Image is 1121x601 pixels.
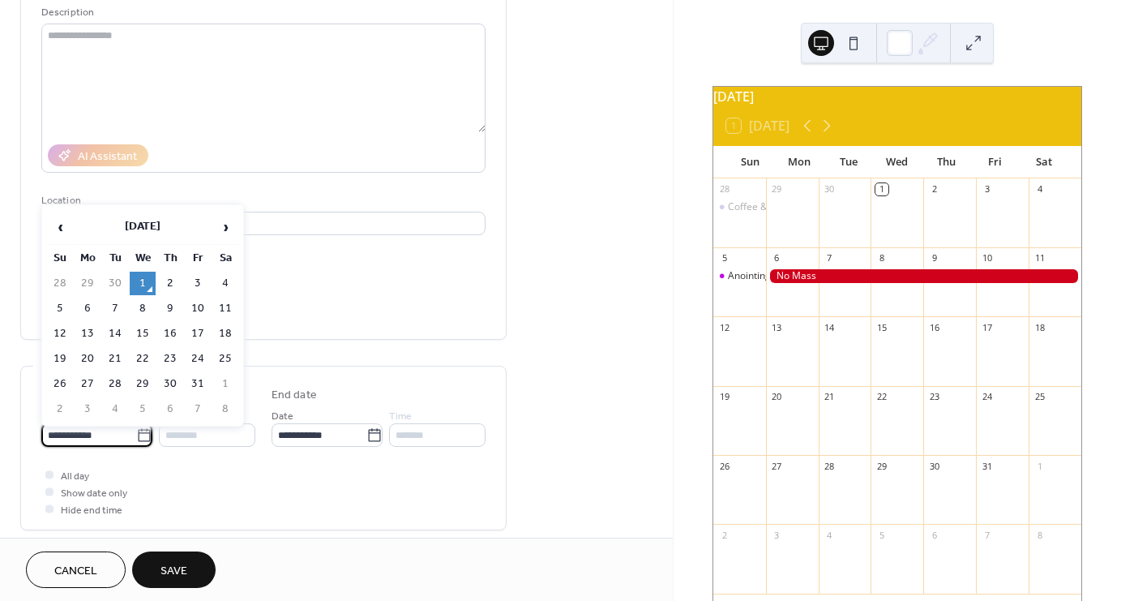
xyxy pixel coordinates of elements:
[771,183,783,195] div: 29
[981,252,993,264] div: 10
[928,460,940,472] div: 30
[875,321,888,333] div: 15
[102,297,128,320] td: 7
[728,269,819,283] div: Anointing of the Sick
[928,252,940,264] div: 9
[212,397,238,421] td: 8
[728,200,883,214] div: Coffee & Donuts after Mass - CYM
[185,297,211,320] td: 10
[48,211,72,243] span: ‹
[981,391,993,403] div: 24
[185,372,211,396] td: 31
[718,321,730,333] div: 12
[718,529,730,541] div: 2
[130,397,156,421] td: 5
[102,372,128,396] td: 28
[824,146,872,178] div: Tue
[272,408,293,425] span: Date
[47,372,73,396] td: 26
[47,272,73,295] td: 28
[130,247,156,270] th: We
[160,563,187,580] span: Save
[47,347,73,371] td: 19
[875,529,888,541] div: 5
[922,146,970,178] div: Thu
[185,272,211,295] td: 3
[981,321,993,333] div: 17
[718,460,730,472] div: 26
[41,192,482,209] div: Location
[272,387,317,404] div: End date
[212,347,238,371] td: 25
[970,146,1019,178] div: Fri
[75,322,101,346] td: 13
[212,247,238,270] th: Sa
[824,321,836,333] div: 14
[185,247,211,270] th: Fr
[47,247,73,270] th: Su
[713,87,1081,106] div: [DATE]
[718,252,730,264] div: 5
[102,272,128,295] td: 30
[157,397,183,421] td: 6
[47,322,73,346] td: 12
[75,210,211,245] th: [DATE]
[130,272,156,295] td: 1
[824,460,836,472] div: 28
[102,397,128,421] td: 4
[75,372,101,396] td: 27
[157,297,183,320] td: 9
[726,146,775,178] div: Sun
[102,347,128,371] td: 21
[771,460,783,472] div: 27
[713,269,766,283] div: Anointing of the Sick
[157,372,183,396] td: 30
[928,321,940,333] div: 16
[61,468,89,485] span: All day
[75,272,101,295] td: 29
[824,391,836,403] div: 21
[1033,391,1046,403] div: 25
[132,552,216,588] button: Save
[75,247,101,270] th: Mo
[1033,529,1046,541] div: 8
[61,502,122,519] span: Hide end time
[157,347,183,371] td: 23
[212,272,238,295] td: 4
[718,391,730,403] div: 19
[102,247,128,270] th: Tu
[212,297,238,320] td: 11
[75,297,101,320] td: 6
[875,460,888,472] div: 29
[185,347,211,371] td: 24
[824,183,836,195] div: 30
[928,183,940,195] div: 2
[212,372,238,396] td: 1
[766,269,1081,283] div: No Mass
[47,397,73,421] td: 2
[718,183,730,195] div: 28
[824,529,836,541] div: 4
[185,397,211,421] td: 7
[130,347,156,371] td: 22
[213,211,237,243] span: ›
[130,322,156,346] td: 15
[1033,321,1046,333] div: 18
[928,391,940,403] div: 23
[26,552,126,588] button: Cancel
[54,563,97,580] span: Cancel
[212,322,238,346] td: 18
[75,347,101,371] td: 20
[771,252,783,264] div: 6
[875,391,888,403] div: 22
[102,322,128,346] td: 14
[775,146,824,178] div: Mon
[157,247,183,270] th: Th
[389,408,412,425] span: Time
[130,372,156,396] td: 29
[981,529,993,541] div: 7
[157,272,183,295] td: 2
[875,252,888,264] div: 8
[1020,146,1068,178] div: Sat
